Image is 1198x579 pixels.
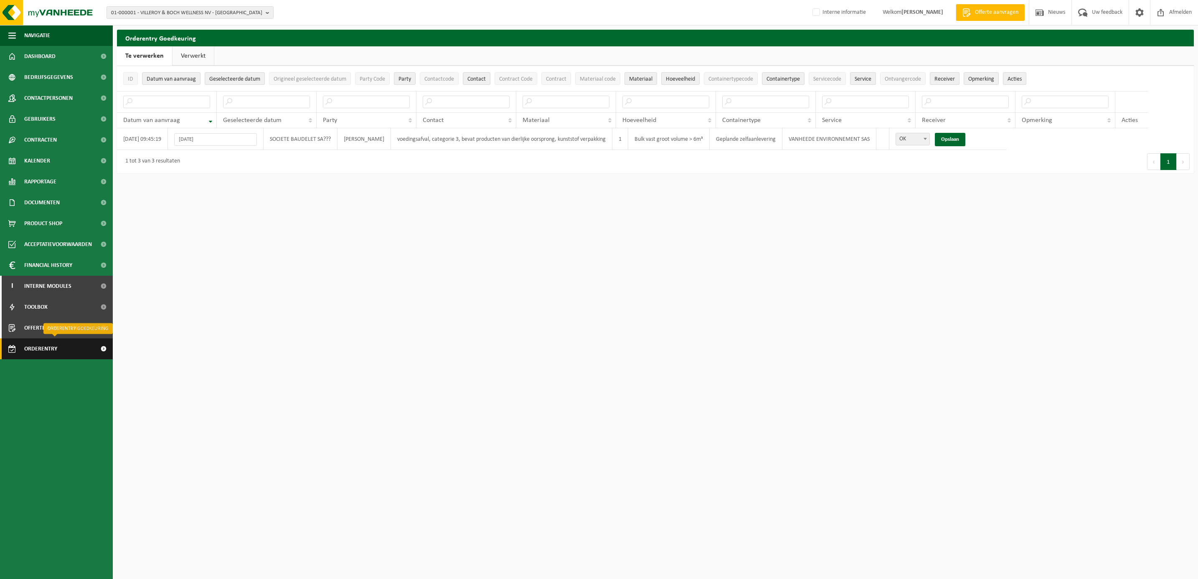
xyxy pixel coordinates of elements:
[666,76,695,82] span: Hoeveelheid
[930,72,959,85] button: ReceiverReceiver: Activate to sort
[622,117,656,124] span: Hoeveelheid
[269,72,351,85] button: Origineel geselecteerde datumOrigineel geselecteerde datum: Activate to sort
[121,154,180,169] div: 1 tot 3 van 3 resultaten
[24,88,73,109] span: Contactpersonen
[223,117,282,124] span: Geselecteerde datum
[1177,153,1190,170] button: Next
[323,117,337,124] span: Party
[704,72,758,85] button: ContainertypecodeContainertypecode: Activate to sort
[24,297,48,317] span: Toolbox
[822,117,842,124] span: Service
[467,76,486,82] span: Contact
[1122,117,1138,124] span: Acties
[205,72,265,85] button: Geselecteerde datumGeselecteerde datum: Activate to sort
[624,72,657,85] button: MateriaalMateriaal: Activate to sort
[398,76,411,82] span: Party
[782,128,876,150] td: VANHEEDE ENVIRONNEMENT SAS
[855,76,871,82] span: Service
[24,338,94,359] span: Orderentry Goedkeuring
[1003,72,1026,85] button: Acties
[541,72,571,85] button: ContractContract: Activate to sort
[391,128,612,150] td: voedingsafval, categorie 3, bevat producten van dierlijke oorsprong, kunststof verpakking
[499,76,533,82] span: Contract Code
[264,128,338,150] td: SOCIETE BAUDELET SA???
[24,25,50,46] span: Navigatie
[935,133,965,146] a: Opslaan
[1147,153,1160,170] button: Previous
[24,109,56,130] span: Gebruikers
[973,8,1020,17] span: Offerte aanvragen
[24,67,73,88] span: Bedrijfsgegevens
[934,76,955,82] span: Receiver
[420,72,459,85] button: ContactcodeContactcode: Activate to sort
[811,6,866,19] label: Interne informatie
[338,128,391,150] td: [PERSON_NAME]
[107,6,274,19] button: 01-000001 - VILLEROY & BOCH WELLNESS NV - [GEOGRAPHIC_DATA]
[355,72,390,85] button: Party CodeParty Code: Activate to sort
[896,133,929,145] span: OK
[24,192,60,213] span: Documenten
[117,30,1194,46] h2: Orderentry Goedkeuring
[173,46,214,66] a: Verwerkt
[1160,153,1177,170] button: 1
[661,72,700,85] button: HoeveelheidHoeveelheid: Activate to sort
[813,76,841,82] span: Servicecode
[24,255,72,276] span: Financial History
[128,76,133,82] span: ID
[809,72,846,85] button: ServicecodeServicecode: Activate to sort
[1022,117,1052,124] span: Opmerking
[24,150,50,171] span: Kalender
[24,276,71,297] span: Interne modules
[274,76,346,82] span: Origineel geselecteerde datum
[24,213,62,234] span: Product Shop
[24,130,57,150] span: Contracten
[209,76,260,82] span: Geselecteerde datum
[142,72,201,85] button: Datum van aanvraagDatum van aanvraag: Activate to remove sorting
[111,7,262,19] span: 01-000001 - VILLEROY & BOCH WELLNESS NV - [GEOGRAPHIC_DATA]
[523,117,550,124] span: Materiaal
[710,128,782,150] td: Geplande zelfaanlevering
[575,72,620,85] button: Materiaal codeMateriaal code: Activate to sort
[8,276,16,297] span: I
[1008,76,1022,82] span: Acties
[117,46,172,66] a: Te verwerken
[123,117,180,124] span: Datum van aanvraag
[850,72,876,85] button: ServiceService: Activate to sort
[628,128,710,150] td: Bulk vast groot volume > 6m³
[722,117,761,124] span: Containertype
[24,171,56,192] span: Rapportage
[495,72,537,85] button: Contract CodeContract Code: Activate to sort
[580,76,616,82] span: Materiaal code
[546,76,566,82] span: Contract
[767,76,800,82] span: Containertype
[901,9,943,15] strong: [PERSON_NAME]
[922,117,946,124] span: Receiver
[147,76,196,82] span: Datum van aanvraag
[360,76,385,82] span: Party Code
[24,234,92,255] span: Acceptatievoorwaarden
[880,72,926,85] button: OntvangercodeOntvangercode: Activate to sort
[123,72,138,85] button: IDID: Activate to sort
[612,128,628,150] td: 1
[423,117,444,124] span: Contact
[956,4,1025,21] a: Offerte aanvragen
[708,76,753,82] span: Containertypecode
[885,76,921,82] span: Ontvangercode
[629,76,652,82] span: Materiaal
[964,72,999,85] button: OpmerkingOpmerking: Activate to sort
[762,72,805,85] button: ContainertypeContainertype: Activate to sort
[24,317,77,338] span: Offerte aanvragen
[463,72,490,85] button: ContactContact: Activate to sort
[394,72,416,85] button: PartyParty: Activate to sort
[424,76,454,82] span: Contactcode
[24,46,56,67] span: Dashboard
[968,76,994,82] span: Opmerking
[117,128,168,150] td: [DATE] 09:45:19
